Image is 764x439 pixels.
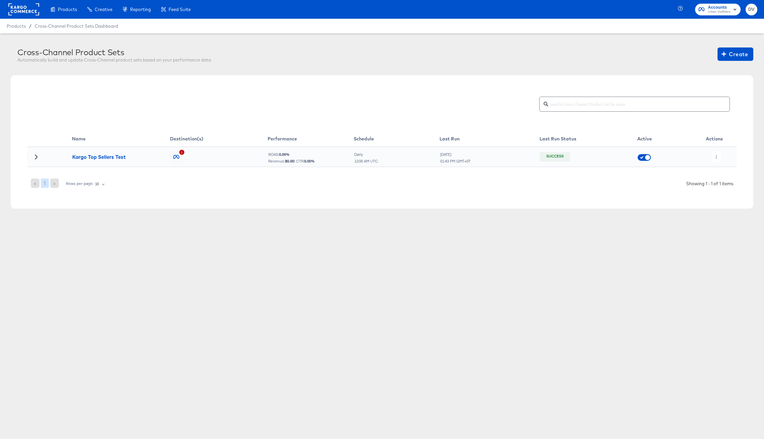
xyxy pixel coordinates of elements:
span: Reporting [130,7,151,12]
input: Search Cross-Channel Product Set by name [548,94,730,109]
span: Urban Outfitters [708,9,731,15]
div: Success [546,154,564,160]
th: Last Run [440,131,540,147]
button: Create [718,47,753,61]
button: DV [746,4,757,15]
b: 0.00 % [304,158,315,163]
span: Create [723,49,748,59]
span: Creative [95,7,112,12]
th: Last Run Status [540,131,637,147]
b: $ 0.00 [285,158,294,163]
div: ROAS: [268,152,353,157]
span: Feed Suite [169,7,191,12]
div: 01:43 PM GMT+07 [440,159,471,163]
span: DV [748,6,755,13]
div: 10 [95,180,106,189]
a: Cross-Channel Product Sets Dashboard [35,23,118,29]
span: 1 [43,179,46,188]
div: Daily [354,152,378,157]
span: Products [58,7,77,12]
span: Accounts [708,4,731,11]
div: 12:00 AM UTC [354,159,378,163]
th: Actions [692,131,737,147]
th: Destination(s) [170,131,268,147]
button: 1 [41,179,49,188]
div: [DATE] [440,152,471,157]
div: Rows per page: [66,181,94,186]
div: Automatically build and update Cross-Channel product sets based on your performance data [17,57,211,63]
th: Active [637,131,692,147]
div: Revenue: | CTR: [268,159,353,163]
div: Toggle Row Expanded [28,154,44,159]
b: 0.00 % [279,152,290,157]
th: Schedule [354,131,440,147]
div: Kargo Top Sellers Test [72,153,126,160]
button: AccountsUrban Outfitters [695,4,741,15]
th: Performance [268,131,354,147]
span: / [26,23,35,29]
div: Cross-Channel Product Sets [17,47,211,57]
span: Products [7,23,26,29]
div: Showing 1 - 1 of 1 items [686,181,733,187]
th: Name [72,131,170,147]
